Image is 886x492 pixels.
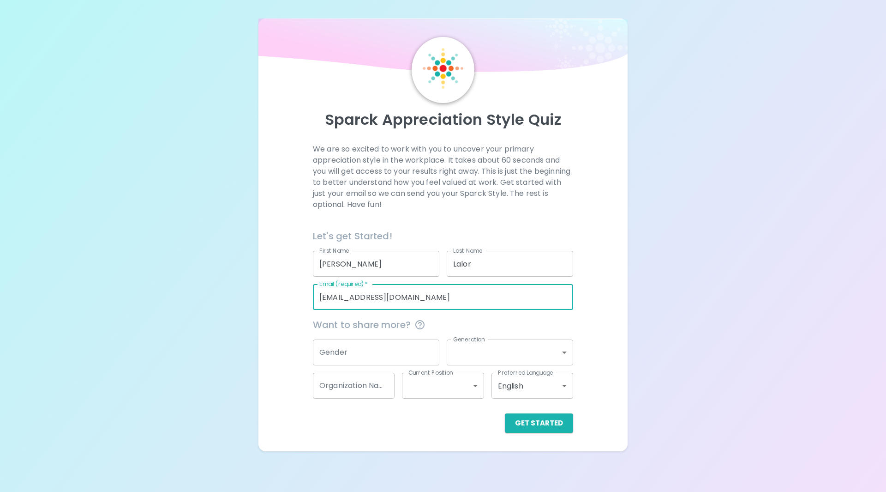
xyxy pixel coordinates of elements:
img: Sparck Logo [423,48,463,89]
label: Email (required) [319,280,368,288]
p: We are so excited to work with you to uncover your primary appreciation style in the workplace. I... [313,144,573,210]
label: Preferred Language [498,369,553,377]
button: Get Started [505,413,573,433]
img: wave [258,18,628,77]
div: English [491,373,573,399]
label: Generation [453,335,485,343]
label: First Name [319,247,349,255]
label: Last Name [453,247,482,255]
p: Sparck Appreciation Style Quiz [269,110,617,129]
h6: Let's get Started! [313,229,573,243]
svg: This information is completely confidential and only used for aggregated appreciation studies at ... [414,319,425,330]
label: Current Position [408,369,453,377]
span: Want to share more? [313,317,573,332]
